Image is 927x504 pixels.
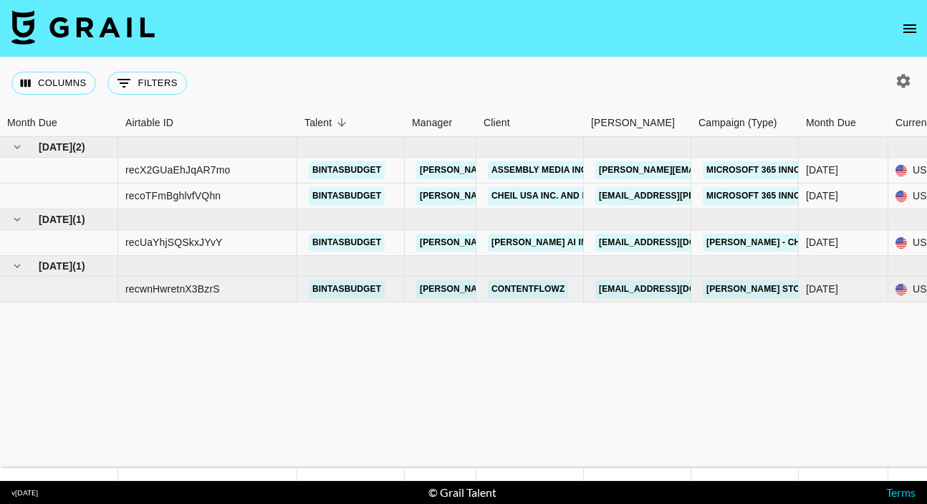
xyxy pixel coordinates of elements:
[309,187,385,205] a: bintasbudget
[11,10,155,44] img: Grail Talent
[107,72,187,95] button: Show filters
[72,140,85,154] span: ( 2 )
[72,212,85,227] span: ( 1 )
[428,485,496,500] div: © Grail Talent
[39,259,72,273] span: [DATE]
[412,109,452,137] div: Manager
[691,109,799,137] div: Campaign (Type)
[806,189,838,203] div: Jun '25
[806,235,838,249] div: Jul '25
[488,187,652,205] a: Cheil USA Inc. and its affiliates
[703,187,885,205] a: Microsoft 365 Innovation Campaign
[595,280,756,298] a: [EMAIL_ADDRESS][DOMAIN_NAME]
[309,161,385,179] a: bintasbudget
[72,259,85,273] span: ( 1 )
[488,280,568,298] a: Contentflowz
[416,161,724,179] a: [PERSON_NAME][EMAIL_ADDRESS][PERSON_NAME][DOMAIN_NAME]
[703,280,816,298] a: [PERSON_NAME] Store
[806,282,838,296] div: Aug '25
[125,282,220,296] div: recwnHwretnX3BzrS
[886,485,916,499] a: Terms
[595,234,756,252] a: [EMAIL_ADDRESS][DOMAIN_NAME]
[7,256,27,276] button: hide children
[125,189,221,203] div: recoTFmBghlvfVQhn
[405,109,476,137] div: Manager
[309,234,385,252] a: bintasbudget
[416,280,724,298] a: [PERSON_NAME][EMAIL_ADDRESS][PERSON_NAME][DOMAIN_NAME]
[7,109,57,137] div: Month Due
[118,109,297,137] div: Airtable ID
[7,209,27,229] button: hide children
[799,109,888,137] div: Month Due
[595,161,829,179] a: [PERSON_NAME][EMAIL_ADDRESS][DOMAIN_NAME]
[895,14,924,43] button: open drawer
[39,212,72,227] span: [DATE]
[332,113,352,133] button: Sort
[125,163,231,177] div: recX2GUaEhJqAR7mo
[11,488,38,498] div: v [DATE]
[416,234,724,252] a: [PERSON_NAME][EMAIL_ADDRESS][PERSON_NAME][DOMAIN_NAME]
[584,109,691,137] div: Booker
[488,234,597,252] a: [PERSON_NAME] AI Inc
[125,235,223,249] div: recUaYhjSQSkxJYvY
[125,109,173,137] div: Airtable ID
[703,234,894,252] a: [PERSON_NAME] - Chat Feature Promo
[11,72,96,95] button: Select columns
[416,187,724,205] a: [PERSON_NAME][EMAIL_ADDRESS][PERSON_NAME][DOMAIN_NAME]
[806,109,856,137] div: Month Due
[595,187,829,205] a: [EMAIL_ADDRESS][PERSON_NAME][DOMAIN_NAME]
[309,280,385,298] a: bintasbudget
[484,109,510,137] div: Client
[476,109,584,137] div: Client
[591,109,675,137] div: [PERSON_NAME]
[488,161,593,179] a: Assembly Media Inc.
[297,109,405,137] div: Talent
[304,109,332,137] div: Talent
[806,163,838,177] div: Jun '25
[698,109,777,137] div: Campaign (Type)
[39,140,72,154] span: [DATE]
[7,137,27,157] button: hide children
